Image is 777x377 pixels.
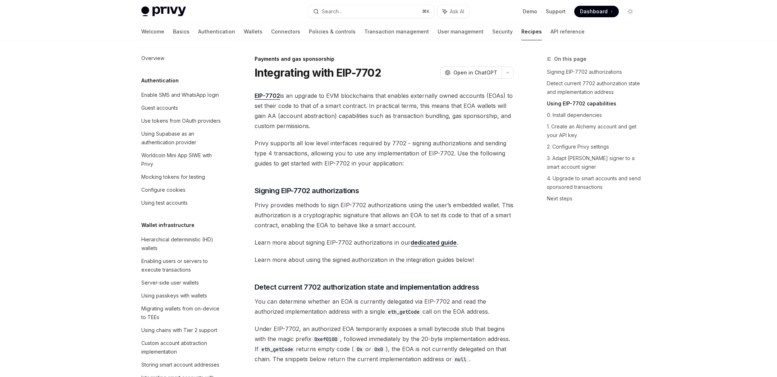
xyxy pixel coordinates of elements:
a: Using test accounts [136,196,228,209]
img: light logo [141,6,186,17]
span: Learn more about signing EIP-7702 authorizations in our . [255,237,514,247]
div: Custom account abstraction implementation [141,339,223,356]
span: On this page [554,55,586,63]
a: Guest accounts [136,101,228,114]
div: Enable SMS and WhatsApp login [141,91,219,99]
code: 0x0 [371,345,386,353]
code: 0xef0100 [311,335,340,343]
a: Custom account abstraction implementation [136,337,228,358]
a: 3. Adapt [PERSON_NAME] signer to a smart account signer [547,153,642,173]
a: Server-side user wallets [136,276,228,289]
a: Storing smart account addresses [136,358,228,371]
div: Using chains with Tier 2 support [141,326,217,335]
span: Privy provides methods to sign EIP-7702 authorizations using the user’s embedded wallet. This aut... [255,200,514,230]
span: Learn more about using the signed authorization in the integration guides below! [255,255,514,265]
span: Under EIP-7702, an authorized EOA temporarily exposes a small bytecode stub that begins with the ... [255,324,514,364]
a: dedicated guide [411,239,457,246]
a: Security [492,23,513,40]
div: Using test accounts [141,199,188,207]
div: Configure cookies [141,186,186,194]
a: Wallets [244,23,262,40]
a: Overview [136,52,228,65]
h5: Wallet infrastructure [141,221,195,230]
div: Using Supabase as an authentication provider [141,130,223,147]
a: Recipes [521,23,542,40]
span: Dashboard [580,8,608,15]
a: Using passkeys with wallets [136,289,228,302]
a: Configure cookies [136,183,228,196]
a: Worldcoin Mini App SIWE with Privy [136,149,228,171]
div: Using passkeys with wallets [141,291,207,300]
a: 1. Create an Alchemy account and get your API key [547,121,642,141]
a: User management [438,23,484,40]
button: Ask AI [438,5,469,18]
a: Use tokens from OAuth providers [136,114,228,127]
a: Welcome [141,23,164,40]
div: Guest accounts [141,104,178,112]
div: Overview [141,54,164,63]
code: eth_getCode [385,308,422,316]
a: Enable SMS and WhatsApp login [136,88,228,101]
div: Hierarchical deterministic (HD) wallets [141,235,223,253]
span: ⌘ K [422,9,430,14]
a: Transaction management [364,23,429,40]
button: Search...⌘K [308,5,434,18]
span: You can determine whether an EOA is currently delegated via EIP-7702 and read the authorized impl... [255,296,514,317]
code: eth_getCode [259,345,296,353]
h1: Integrating with EIP-7702 [255,66,381,79]
div: Enabling users or servers to execute transactions [141,257,223,274]
a: Enabling users or servers to execute transactions [136,255,228,276]
a: 2. Configure Privy settings [547,141,642,153]
div: Migrating wallets from on-device to TEEs [141,304,223,322]
span: Ask AI [450,8,464,15]
span: Open in ChatGPT [453,69,497,76]
a: Using chains with Tier 2 support [136,324,228,337]
a: Connectors [271,23,300,40]
a: Using EIP-7702 capabilities [547,98,642,109]
a: Detect current 7702 authorization state and implementation address [547,78,642,98]
a: EIP-7702 [255,92,280,100]
div: Mocking tokens for testing [141,173,205,181]
a: Authentication [198,23,235,40]
div: Search... [322,7,342,16]
a: Migrating wallets from on-device to TEEs [136,302,228,324]
div: Server-side user wallets [141,278,199,287]
a: 0. Install dependencies [547,109,642,121]
a: Dashboard [574,6,619,17]
span: Detect current 7702 authorization state and implementation address [255,282,479,292]
a: 4. Upgrade to smart accounts and send sponsored transactions [547,173,642,193]
a: Next steps [547,193,642,204]
a: Basics [173,23,189,40]
a: Mocking tokens for testing [136,171,228,183]
button: Toggle dark mode [625,6,636,17]
span: is an upgrade to EVM blockchains that enables externally owned accounts (EOAs) to set their code ... [255,91,514,131]
a: API reference [550,23,585,40]
div: Worldcoin Mini App SIWE with Privy [141,151,223,168]
a: Signing EIP-7702 authorizations [547,66,642,78]
a: Using Supabase as an authentication provider [136,127,228,149]
button: Open in ChatGPT [440,67,502,79]
span: Signing EIP-7702 authorizations [255,186,359,196]
a: Hierarchical deterministic (HD) wallets [136,233,228,255]
code: 0x [354,345,365,353]
span: Privy supports all low level interfaces required by 7702 - signing authorizations and sending typ... [255,138,514,168]
div: Storing smart account addresses [141,360,219,369]
a: Support [546,8,566,15]
a: Demo [523,8,537,15]
a: Policies & controls [309,23,356,40]
div: Payments and gas sponsorship [255,55,514,63]
h5: Authentication [141,76,179,85]
div: Use tokens from OAuth providers [141,117,221,125]
code: null [452,355,469,363]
